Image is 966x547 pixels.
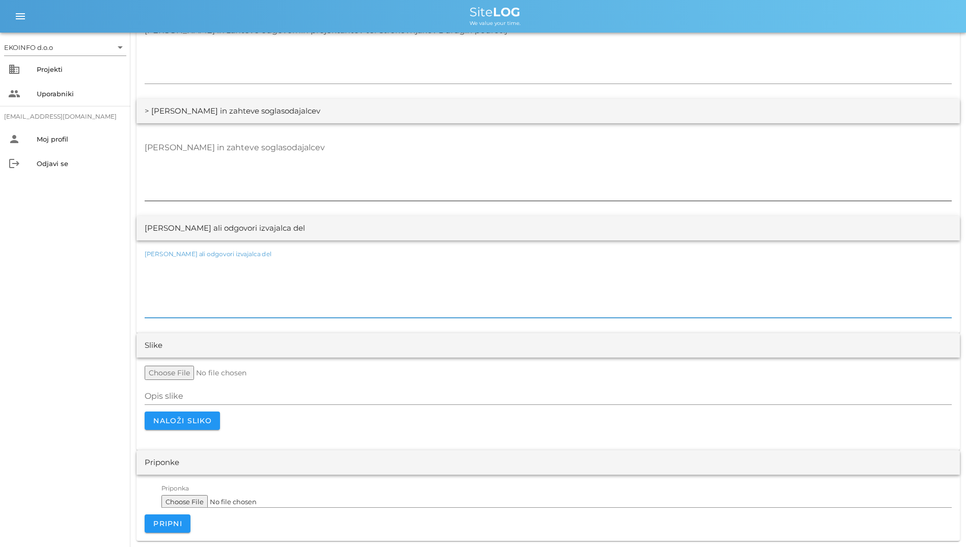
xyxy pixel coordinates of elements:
[145,251,271,258] label: [PERSON_NAME] ali odgovori izvajalca del
[145,457,179,469] div: Priponke
[145,412,220,430] button: Naloži sliko
[37,159,122,168] div: Odjavi se
[37,65,122,73] div: Projekti
[37,90,122,98] div: Uporabniki
[4,39,126,56] div: EKOINFO d.o.o
[493,5,520,19] b: LOG
[145,105,320,117] div: > [PERSON_NAME] in zahteve soglasodajalcev
[4,43,53,52] div: EKOINFO d.o.o
[470,5,520,19] span: Site
[153,416,212,425] span: Naloži sliko
[161,485,189,493] label: Priponka
[145,340,162,351] div: Slike
[8,88,20,100] i: people
[470,20,520,26] span: We value your time.
[820,437,966,547] div: Pripomoček za klepet
[145,514,190,533] button: Pripni
[14,10,26,22] i: menu
[8,133,20,145] i: person
[114,41,126,53] i: arrow_drop_down
[145,223,305,234] div: [PERSON_NAME] ali odgovori izvajalca del
[153,519,182,528] span: Pripni
[820,437,966,547] iframe: Chat Widget
[37,135,122,143] div: Moj profil
[8,63,20,75] i: business
[126,493,175,505] i: file
[8,157,20,170] i: logout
